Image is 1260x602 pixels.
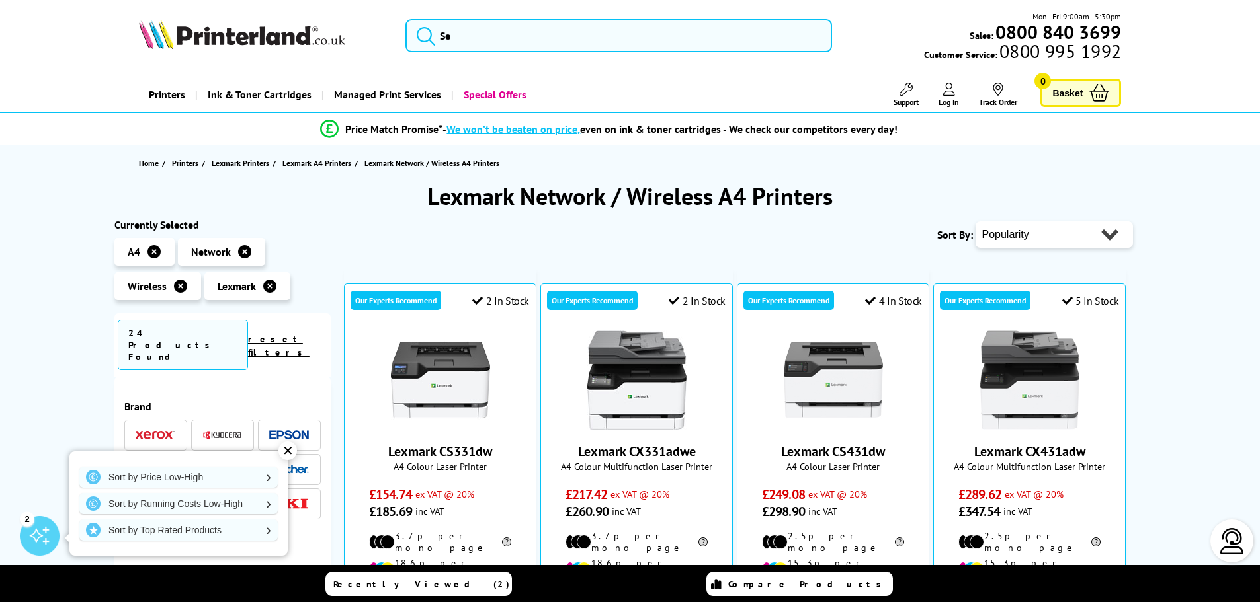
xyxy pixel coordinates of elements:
div: 2 [20,511,34,526]
a: Lexmark CS431dw [781,443,885,460]
a: 0800 840 3699 [993,26,1121,38]
span: Sales: [970,29,993,42]
div: ✕ [278,441,297,460]
img: OKI [269,498,309,509]
img: Xerox [136,430,175,439]
span: inc VAT [415,505,444,517]
img: Printerland Logo [139,20,345,49]
a: Special Offers [451,78,536,112]
span: 0800 995 1992 [997,45,1121,57]
span: inc VAT [1003,505,1032,517]
span: Brand [124,400,321,413]
img: Lexmark CX431adw [980,330,1079,430]
span: ex VAT @ 20% [1005,488,1064,500]
span: A4 [128,245,140,258]
span: 0 [1034,73,1051,89]
div: - even on ink & toner cartridges - We check our competitors every day! [442,122,898,135]
li: 18.6p per colour page [566,557,708,581]
span: ex VAT @ 20% [808,488,867,500]
span: £298.90 [762,503,805,520]
a: Lexmark CS331dw [391,419,490,432]
h1: Lexmark Network / Wireless A4 Printers [114,180,1146,211]
div: 5 In Stock [1062,294,1119,307]
span: Lexmark [218,280,256,293]
b: 0800 840 3699 [995,20,1121,44]
a: Sort by Running Costs Low-High [79,493,278,514]
a: reset filters [248,333,310,358]
img: user-headset-light.svg [1219,528,1245,554]
img: Lexmark CS431dw [784,330,883,430]
span: A4 Colour Laser Printer [744,460,922,472]
span: Lexmark Network / Wireless A4 Printers [364,158,499,168]
span: We won’t be beaten on price, [446,122,580,135]
a: Lexmark CS331dw [388,443,492,460]
a: Log In [939,83,959,107]
span: Printers [172,156,198,170]
span: inc VAT [612,505,641,517]
a: Compare Products [706,572,893,596]
span: Sort By: [937,228,973,241]
div: 2 In Stock [669,294,726,307]
span: A4 Colour Multifunction Laser Printer [548,460,726,472]
li: 15.3p per colour page [958,557,1101,581]
input: Se [405,19,832,52]
span: £154.74 [369,486,412,503]
a: Sort by Top Rated Products [79,519,278,541]
img: Brother [269,465,309,474]
a: Basket 0 [1040,79,1121,107]
span: Wireless [128,280,167,293]
div: 2 In Stock [472,294,529,307]
div: Our Experts Recommend [743,291,834,310]
span: Compare Products [728,578,888,590]
span: inc VAT [808,505,837,517]
li: 3.7p per mono page [566,530,708,554]
span: £217.42 [566,486,607,503]
a: Lexmark CX431adw [980,419,1079,432]
span: Ink & Toner Cartridges [208,78,312,112]
a: Managed Print Services [321,78,451,112]
span: £185.69 [369,503,412,520]
div: Our Experts Recommend [351,291,441,310]
a: Printers [139,78,195,112]
span: Price Match Promise* [345,122,442,135]
div: 4 In Stock [865,294,922,307]
span: Network [191,245,231,258]
div: Our Experts Recommend [940,291,1030,310]
span: 24 Products Found [118,320,248,370]
span: ex VAT @ 20% [610,488,669,500]
a: Lexmark CX331adwe [587,419,687,432]
a: Lexmark A4 Printers [282,156,355,170]
span: Log In [939,97,959,107]
a: Recently Viewed (2) [325,572,512,596]
a: Xerox [136,427,175,443]
li: 3.7p per mono page [369,530,511,554]
span: £347.54 [958,503,1000,520]
a: Lexmark CS431dw [784,419,883,432]
span: Lexmark A4 Printers [282,156,351,170]
a: Lexmark Printers [212,156,273,170]
span: Basket [1052,84,1083,102]
a: Lexmark CX431adw [974,443,1085,460]
a: Kyocera [202,427,242,443]
li: modal_Promise [108,118,1111,141]
li: 15.3p per colour page [762,557,904,581]
a: Track Order [979,83,1017,107]
img: Lexmark CX331adwe [587,330,687,430]
li: 18.6p per colour page [369,557,511,581]
a: Sort by Price Low-High [79,467,278,488]
a: Printerland Logo [139,20,390,52]
span: A4 Colour Laser Printer [351,460,529,472]
li: 2.5p per mono page [958,530,1101,554]
span: Recently Viewed (2) [333,578,510,590]
span: ex VAT @ 20% [415,488,474,500]
span: Support [894,97,919,107]
span: Lexmark Printers [212,156,269,170]
span: £289.62 [958,486,1001,503]
a: Ink & Toner Cartridges [195,78,321,112]
div: Currently Selected [114,218,331,231]
img: Lexmark CS331dw [391,330,490,430]
a: Home [139,156,162,170]
span: £249.08 [762,486,805,503]
span: A4 Colour Multifunction Laser Printer [941,460,1118,472]
span: Mon - Fri 9:00am - 5:30pm [1032,10,1121,22]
